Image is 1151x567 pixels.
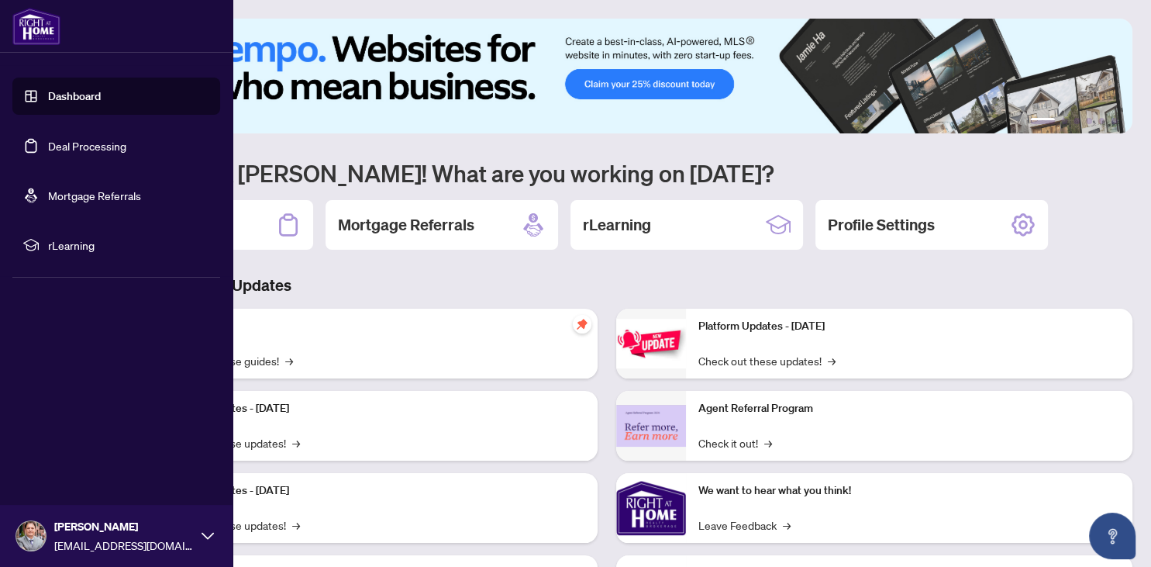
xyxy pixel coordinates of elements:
[616,473,686,543] img: We want to hear what you think!
[698,517,791,534] a: Leave Feedback→
[48,188,141,202] a: Mortgage Referrals
[764,434,772,451] span: →
[698,434,772,451] a: Check it out!→
[16,521,46,551] img: Profile Icon
[1111,118,1117,124] button: 6
[698,352,836,369] a: Check out these updates!→
[81,19,1132,133] img: Slide 0
[285,352,293,369] span: →
[163,318,585,335] p: Self-Help
[828,214,935,236] h2: Profile Settings
[1098,118,1104,124] button: 5
[573,315,591,334] span: pushpin
[48,89,101,103] a: Dashboard
[292,517,300,534] span: →
[1030,118,1055,124] button: 1
[698,400,1121,417] p: Agent Referral Program
[698,482,1121,500] p: We want to hear what you think!
[1073,118,1080,124] button: 3
[1089,513,1135,559] button: Open asap
[48,237,209,254] span: rLearning
[616,405,686,448] img: Agent Referral Program
[583,214,651,236] h2: rLearning
[783,517,791,534] span: →
[54,537,194,554] span: [EMAIL_ADDRESS][DOMAIN_NAME]
[338,214,474,236] h2: Mortgage Referrals
[828,352,836,369] span: →
[163,482,585,500] p: Platform Updates - [DATE]
[54,518,194,535] span: [PERSON_NAME]
[81,158,1132,188] h1: Welcome back [PERSON_NAME]! What are you working on [DATE]?
[163,400,585,417] p: Platform Updates - [DATE]
[1061,118,1067,124] button: 2
[1086,118,1092,124] button: 4
[698,318,1121,335] p: Platform Updates - [DATE]
[81,275,1132,296] h3: Brokerage & Industry Updates
[12,8,60,45] img: logo
[48,139,126,153] a: Deal Processing
[616,319,686,368] img: Platform Updates - June 23, 2025
[292,434,300,451] span: →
